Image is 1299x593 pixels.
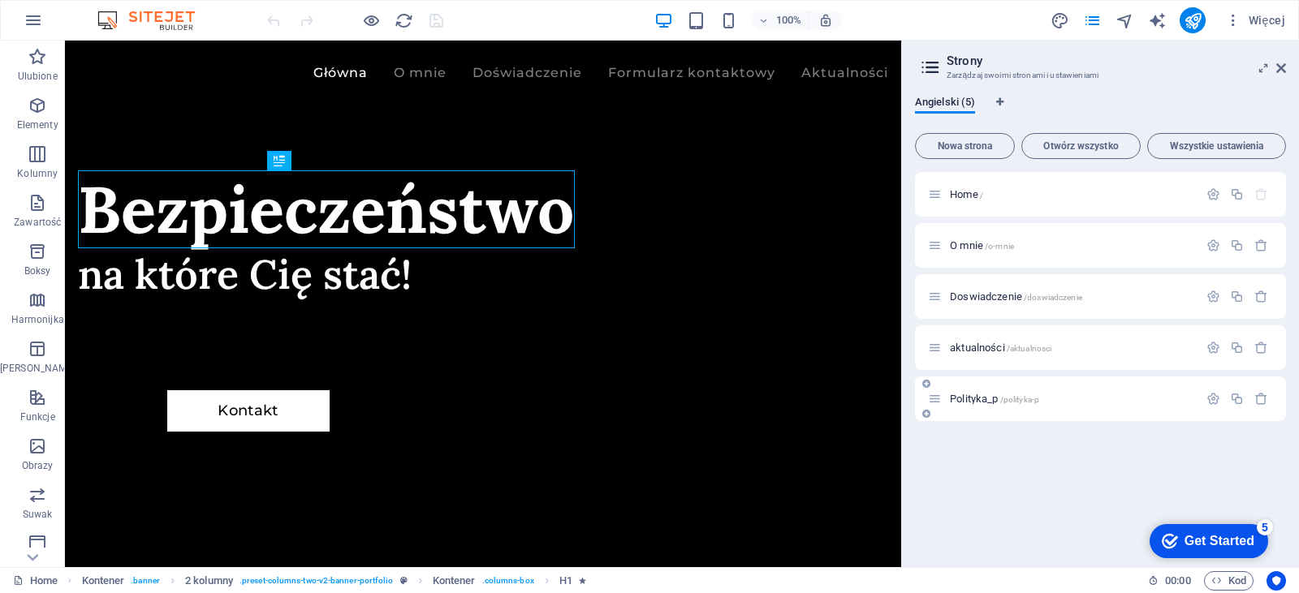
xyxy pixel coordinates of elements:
[922,141,1008,151] span: Nowa strona
[1007,344,1052,353] span: /aktualnosci
[482,571,534,591] span: . columns-box
[1230,341,1244,355] div: Duplikuj
[950,342,1051,354] span: Kliknij, aby otworzyć stronę
[915,92,975,115] span: Angielski (5)
[1211,571,1246,591] span: Kod
[1225,12,1285,28] span: Więcej
[1024,293,1082,302] span: /doswiadczenie
[1254,187,1268,201] div: Strony startowej nie można usunąć
[980,191,983,200] span: /
[945,393,1198,404] div: Polityka_p/polityka-p
[361,11,381,30] button: Kliknij tutaj, aby wyjść z trybu podglądu i kontynuować edycję
[945,342,1198,353] div: aktualności/aktualnosci
[1206,187,1220,201] div: Ustawienia
[1254,341,1268,355] div: Usuń
[24,264,51,277] p: Boksy
[950,188,983,200] span: Kliknij, aby otworzyć stronę
[185,571,233,591] span: Kliknij, aby zaznaczyć. Kliknij dwukrotnie, aby edytować
[947,54,1286,68] h2: Strony
[950,393,1039,405] span: Kliknij, aby otworzyć stronę
[17,167,58,180] p: Kolumny
[1219,7,1292,33] button: Więcej
[776,11,802,30] h6: 100%
[20,410,55,423] p: Funkcje
[1176,574,1179,587] span: :
[131,571,160,591] span: . banner
[818,13,833,28] i: Po zmianie rozmiaru automatycznie dostosowuje poziom powiększenia do wybranego urządzenia.
[945,291,1198,302] div: Doswiadczenie/doswiadczenie
[1083,11,1102,30] i: Strony (Ctrl+Alt+S)
[950,239,1014,251] span: Kliknij, aby otworzyć stronę
[1148,11,1167,30] i: AI Writer
[1254,290,1268,303] div: Usuń
[1165,571,1190,591] span: 00 00
[1147,11,1167,30] button: text_generator
[1206,238,1220,252] div: Ustawienia
[559,571,572,591] span: Kliknij, aby zaznaczyć. Kliknij dwukrotnie, aby edytować
[13,571,58,591] a: Kliknij, aby anulować zaznaczenie. Kliknij dwukrotnie, aby otworzyć Strony
[82,571,587,591] nav: breadcrumb
[93,11,215,30] img: Editor Logo
[1230,238,1244,252] div: Duplikuj
[915,96,1286,127] div: Zakładki językowe
[394,11,413,30] button: reload
[18,70,58,83] p: Ulubione
[1148,571,1191,591] h6: Czas sesji
[17,118,58,131] p: Elementy
[1267,571,1286,591] button: Usercentrics
[1116,11,1134,30] i: Nawigator
[1254,392,1268,406] div: Usuń
[1230,187,1244,201] div: Duplikuj
[1000,395,1040,404] span: /polityka-p
[579,576,586,585] i: Element zawiera animację
[395,11,413,30] i: Przeładuj stronę
[240,571,394,591] span: . preset-columns-two-v2-banner-portfolio
[23,508,53,521] p: Suwak
[400,576,408,585] i: Ten element jest konfigurowalnym ustawieniem wstępnym
[1184,11,1202,30] i: Opublikuj
[985,242,1014,251] span: /o-mnie
[1051,11,1069,30] i: Projekt (Ctrl+Alt+Y)
[915,133,1015,159] button: Nowa strona
[1154,141,1279,151] span: Wszystkie ustawienia
[22,459,54,472] p: Obrazy
[1180,7,1206,33] button: publish
[11,313,64,326] p: Harmonijka
[1206,392,1220,406] div: Ustawienia
[1029,141,1133,151] span: Otwórz wszystko
[1254,238,1268,252] div: Usuń
[1050,11,1069,30] button: design
[433,571,476,591] span: Kliknij, aby zaznaczyć. Kliknij dwukrotnie, aby edytować
[48,18,118,32] div: Get Started
[1147,133,1286,159] button: Wszystkie ustawienia
[1204,571,1254,591] button: Kod
[1230,290,1244,303] div: Duplikuj
[752,11,809,30] button: 100%
[14,216,61,229] p: Zawartość
[945,189,1198,200] div: Home/
[1206,341,1220,355] div: Ustawienia
[1021,133,1141,159] button: Otwórz wszystko
[13,8,132,42] div: Get Started 5 items remaining, 0% complete
[82,571,125,591] span: Kliknij, aby zaznaczyć. Kliknij dwukrotnie, aby edytować
[120,3,136,19] div: 5
[950,290,1082,303] span: Kliknij, aby otworzyć stronę
[1206,290,1220,303] div: Ustawienia
[1082,11,1102,30] button: pages
[1115,11,1134,30] button: navigator
[947,68,1254,83] h3: Zarządzaj swoimi stronami i ustawieniami
[1230,392,1244,406] div: Duplikuj
[945,240,1198,251] div: O mnie/o-mnie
